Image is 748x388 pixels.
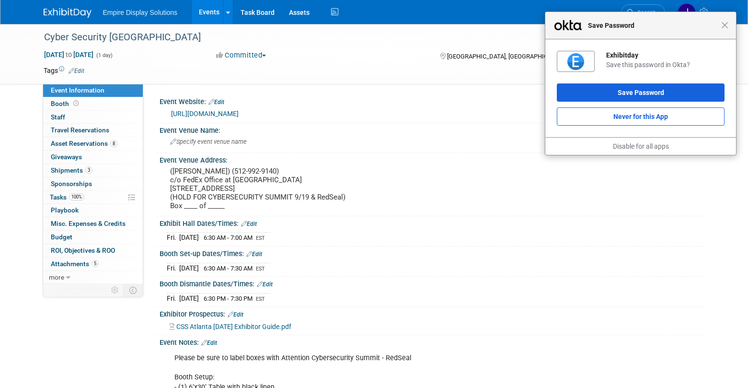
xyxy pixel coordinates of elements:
[241,221,257,227] a: Edit
[51,100,81,107] span: Booth
[613,142,669,150] a: Disable for all apps
[71,100,81,107] span: Booth not reserved yet
[160,153,705,165] div: Event Venue Address:
[246,251,262,258] a: Edit
[110,140,117,147] span: 8
[43,151,143,164] a: Giveaways
[43,258,143,270] a: Attachments5
[51,126,109,134] span: Travel Reservations
[43,217,143,230] a: Misc. Expenses & Credits
[44,66,84,75] td: Tags
[567,53,584,70] img: 7sAAAAGSURBVAMAVgBCuSj2Hb8AAAAASUVORK5CYII=
[557,107,725,126] button: Never for this App
[179,233,199,243] td: [DATE]
[92,260,99,267] span: 5
[50,193,84,201] span: Tasks
[43,177,143,190] a: Sponsorships
[179,263,199,273] td: [DATE]
[103,9,178,16] span: Empire Display Solutions
[51,180,92,188] span: Sponsorships
[43,164,143,177] a: Shipments3
[51,260,99,268] span: Attachments
[51,86,104,94] span: Event Information
[44,8,92,18] img: ExhibitDay
[160,335,705,348] div: Event Notes:
[69,68,84,74] a: Edit
[51,140,117,147] span: Asset Reservations
[256,266,265,272] span: EST
[51,247,115,254] span: ROI, Objectives & ROO
[51,153,82,161] span: Giveaways
[107,284,124,296] td: Personalize Event Tab Strip
[167,233,179,243] td: Fri.
[43,204,143,217] a: Playbook
[176,323,291,330] span: CSS Atlanta [DATE] Exhibitor Guide.pdf
[447,53,567,60] span: [GEOGRAPHIC_DATA], [GEOGRAPHIC_DATA]
[213,50,270,60] button: Committed
[606,51,725,59] div: Exhibitday
[43,111,143,124] a: Staff
[69,193,84,200] span: 100%
[557,83,725,102] button: Save Password
[621,4,665,21] a: Search
[170,323,291,330] a: CSS Atlanta [DATE] Exhibitor Guide.pdf
[51,233,72,241] span: Budget
[160,216,705,229] div: Exhibit Hall Dates/Times:
[43,137,143,150] a: Asset Reservations8
[179,293,199,303] td: [DATE]
[44,50,94,59] span: [DATE] [DATE]
[160,247,705,259] div: Booth Set-up Dates/Times:
[123,284,143,296] td: Toggle Event Tabs
[201,340,217,346] a: Edit
[167,263,179,273] td: Fri.
[43,124,143,137] a: Travel Reservations
[208,99,224,106] a: Edit
[85,166,92,174] span: 3
[43,191,143,204] a: Tasks100%
[160,277,705,289] div: Booth Dismantle Dates/Times:
[228,311,243,318] a: Edit
[606,60,725,69] div: Save this password in Okta?
[43,231,143,244] a: Budget
[204,234,253,241] span: 6:30 AM - 7:00 AM
[160,307,705,319] div: Exhibitor Prospectus:
[204,265,253,272] span: 6:30 AM - 7:30 AM
[43,84,143,97] a: Event Information
[634,9,656,16] span: Search
[678,3,696,22] img: Jane Paolucci
[43,271,143,284] a: more
[41,29,651,46] div: Cyber Security [GEOGRAPHIC_DATA]
[170,167,376,210] pre: ([PERSON_NAME]) (512-992-9140) c/o FedEx Office at [GEOGRAPHIC_DATA] [STREET_ADDRESS] (HOLD FOR C...
[170,138,247,145] span: Specify event venue name
[160,123,705,135] div: Event Venue Name:
[51,206,79,214] span: Playbook
[51,113,65,121] span: Staff
[51,220,126,227] span: Misc. Expenses & Credits
[256,235,265,241] span: EST
[721,22,728,29] span: Close
[256,296,265,302] span: EST
[583,20,721,31] span: Save Password
[160,94,705,107] div: Event Website:
[43,97,143,110] a: Booth
[167,293,179,303] td: Fri.
[51,166,92,174] span: Shipments
[64,51,73,59] span: to
[204,295,253,302] span: 6:30 PM - 7:30 PM
[49,273,64,281] span: more
[257,281,273,288] a: Edit
[43,244,143,257] a: ROI, Objectives & ROO
[95,52,113,59] span: (1 day)
[171,110,239,118] a: [URL][DOMAIN_NAME]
